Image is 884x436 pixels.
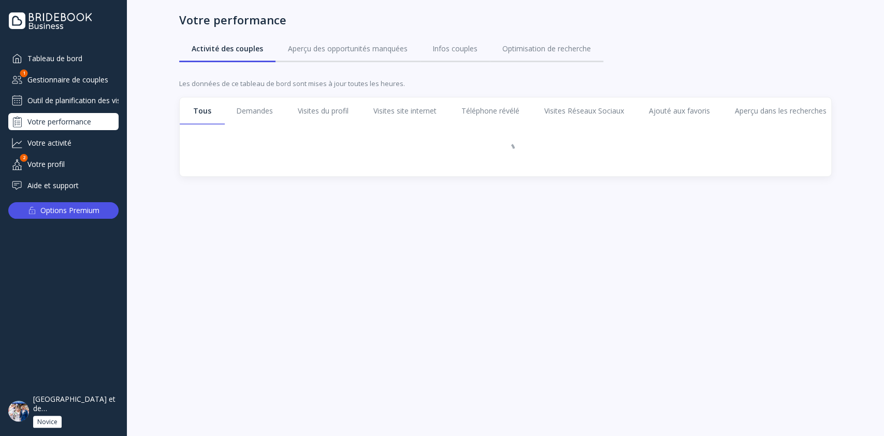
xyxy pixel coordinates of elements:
a: Demandes [224,97,285,124]
img: dpr=2,fit=cover,g=face,w=48,h=48 [8,401,29,421]
div: Novice [37,418,57,426]
a: Votre profil2 [8,156,119,173]
a: Aide et support [8,177,119,194]
a: Téléphone révélé [449,97,532,124]
a: Outil de planification des visites [8,92,119,109]
div: Activité des couples [192,44,263,54]
a: Visites Réseaux Sociaux [532,97,636,124]
a: Tableau de bord [8,50,119,67]
button: Options Premium [8,202,119,219]
a: Votre activité [8,134,119,151]
div: Votre profil [8,156,119,173]
a: Visites site internet [361,97,449,124]
div: Gestionnaire de couples [8,71,119,88]
div: [GEOGRAPHIC_DATA] et de [GEOGRAPHIC_DATA]*** [33,395,119,413]
a: Visites du profil [285,97,361,124]
a: Aperçu dans les recherches [722,97,839,124]
a: Activité des couples [179,35,276,62]
div: Options Premium [40,203,99,218]
a: Ajouté aux favoris [636,97,722,124]
div: Votre performance [179,12,286,27]
a: Votre performance [8,113,119,130]
div: 1 [20,69,28,77]
div: Optimisation de recherche [502,44,591,54]
a: Optimisation de recherche [490,35,603,62]
a: Tous [181,97,224,124]
div: Les données de ce tableau de bord sont mises à jour toutes les heures. [179,79,832,89]
a: Gestionnaire de couples1 [8,71,119,88]
div: Infos couples [432,44,477,54]
a: Infos couples [420,35,490,62]
div: 2 [20,154,28,162]
div: Aperçu des opportunités manquées [288,44,408,54]
a: Aperçu des opportunités manquées [276,35,420,62]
